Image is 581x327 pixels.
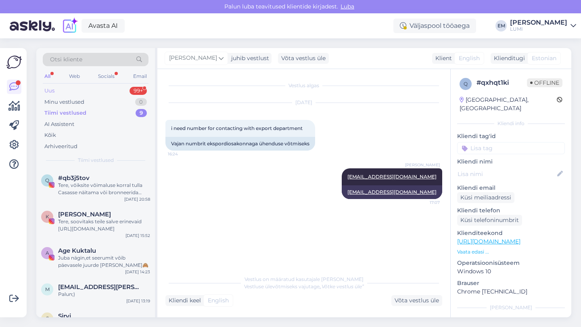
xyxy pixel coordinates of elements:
[457,259,565,267] p: Operatsioonisüsteem
[457,279,565,287] p: Brauser
[44,87,54,95] div: Uus
[460,96,557,113] div: [GEOGRAPHIC_DATA], [GEOGRAPHIC_DATA]
[347,189,437,195] a: [EMAIL_ADDRESS][DOMAIN_NAME]
[532,54,556,63] span: Estonian
[125,233,150,239] div: [DATE] 15:52
[457,120,565,127] div: Kliendi info
[457,184,565,192] p: Kliendi email
[61,17,78,34] img: explore-ai
[58,174,90,182] span: #qb3j5tov
[208,296,229,305] span: English
[165,99,442,106] div: [DATE]
[126,298,150,304] div: [DATE] 13:19
[320,283,364,289] i: „Võtke vestlus üle”
[459,54,480,63] span: English
[43,71,52,82] div: All
[58,218,150,233] div: Tere, soovitaks teile salve erinevaid [URL][DOMAIN_NAME]
[457,142,565,154] input: Lisa tag
[169,54,217,63] span: [PERSON_NAME]
[457,229,565,237] p: Klienditeekond
[45,177,49,183] span: q
[132,71,148,82] div: Email
[278,53,329,64] div: Võta vestlus üle
[67,71,82,82] div: Web
[244,283,364,289] span: Vestluse ülevõtmiseks vajutage
[457,206,565,215] p: Kliendi telefon
[46,250,49,256] span: A
[44,143,77,151] div: Arhiveeritud
[457,248,565,256] p: Vaata edasi ...
[58,211,111,218] span: Kristi
[124,196,150,202] div: [DATE] 20:58
[432,54,452,63] div: Klient
[78,157,114,164] span: Tiimi vestlused
[165,137,315,151] div: Vajan numbrit ekspordiosakonnaga ühenduse võtmiseks
[168,151,198,157] span: 16:24
[58,247,96,254] span: Age Kuktalu
[391,295,442,306] div: Võta vestlus üle
[457,267,565,276] p: Windows 10
[228,54,269,63] div: juhib vestlust
[393,19,476,33] div: Väljaspool tööaega
[6,55,22,70] img: Askly Logo
[457,132,565,140] p: Kliendi tag'id
[44,98,84,106] div: Minu vestlused
[82,19,125,33] a: Avasta AI
[457,287,565,296] p: Chrome [TECHNICAL_ID]
[130,87,147,95] div: 99+
[527,78,562,87] span: Offline
[45,286,50,292] span: m
[58,283,142,291] span: monika.rauert@gmail.com
[58,254,150,269] div: Juba nägin,et seerumit võib päevasele juurde [PERSON_NAME]🙈
[457,215,522,226] div: Küsi telefoninumbrit
[245,276,364,282] span: Vestlus on määratud kasutajale [PERSON_NAME]
[457,238,520,245] a: [URL][DOMAIN_NAME]
[477,78,527,88] div: # qxhqt1ki
[510,19,576,32] a: [PERSON_NAME]LUMI
[125,269,150,275] div: [DATE] 14:23
[338,3,357,10] span: Luba
[165,296,201,305] div: Kliendi keel
[58,291,150,298] div: Palun;)
[510,19,567,26] div: [PERSON_NAME]
[347,174,437,180] a: [EMAIL_ADDRESS][DOMAIN_NAME]
[58,182,150,196] div: Tere, võiksite võimaluse korral tulla Casasse näitama või bronneerida konsultatsiooni aeg:)
[491,54,525,63] div: Klienditugi
[410,199,440,205] span: 17:07
[510,26,567,32] div: LUMI
[171,125,303,131] span: i need number for contacting with export department
[165,82,442,89] div: Vestlus algas
[457,192,514,203] div: Küsi meiliaadressi
[44,120,74,128] div: AI Assistent
[46,315,49,321] span: S
[44,109,86,117] div: Tiimi vestlused
[458,170,556,178] input: Lisa nimi
[58,312,71,320] span: Sirvi
[457,304,565,311] div: [PERSON_NAME]
[136,109,147,117] div: 9
[464,81,468,87] span: q
[46,214,49,220] span: K
[457,157,565,166] p: Kliendi nimi
[135,98,147,106] div: 0
[96,71,116,82] div: Socials
[495,20,507,31] div: EM
[457,316,565,325] p: Märkmed
[50,55,82,64] span: Otsi kliente
[44,131,56,139] div: Kõik
[405,162,440,168] span: [PERSON_NAME]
